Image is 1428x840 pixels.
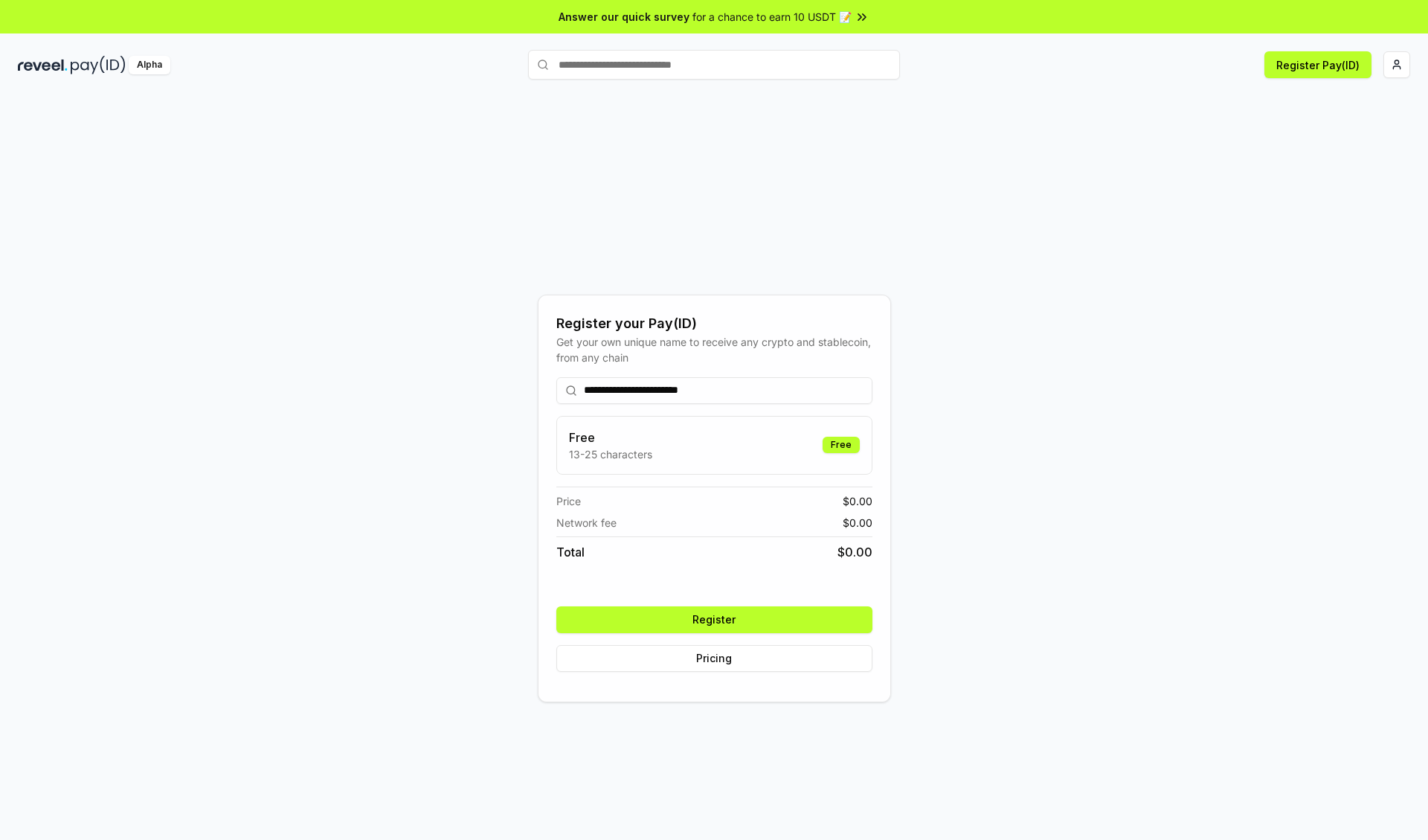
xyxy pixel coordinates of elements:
[556,606,872,633] button: Register
[843,493,872,509] span: $ 0.00
[692,9,852,25] span: for a chance to earn 10 USDT 📝
[837,543,872,561] span: $ 0.00
[556,543,585,561] span: Total
[71,56,126,74] img: pay_id
[1264,51,1371,78] button: Register Pay(ID)
[556,515,617,530] span: Network fee
[559,9,689,25] span: Answer our quick survey
[129,56,170,74] div: Alpha
[556,493,581,509] span: Price
[556,313,872,334] div: Register your Pay(ID)
[18,56,68,74] img: reveel_dark
[843,515,872,530] span: $ 0.00
[569,446,652,462] p: 13-25 characters
[556,645,872,672] button: Pricing
[823,437,860,453] div: Free
[569,429,652,446] h3: Free
[556,334,872,365] div: Get your own unique name to receive any crypto and stablecoin, from any chain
